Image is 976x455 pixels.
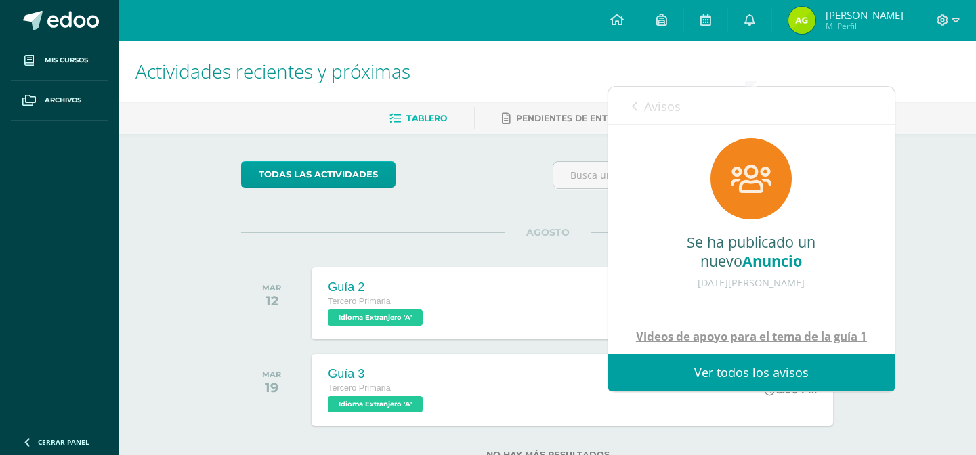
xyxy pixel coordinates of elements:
[262,283,281,292] div: MAR
[608,354,895,391] a: Ver todos los avisos
[826,8,904,22] span: [PERSON_NAME]
[788,7,815,34] img: 7f81f4ba5cc2156d4da63f1ddbdbb887.png
[328,367,426,381] div: Guía 3
[262,379,281,395] div: 19
[328,297,390,306] span: Tercero Primaria
[11,81,108,121] a: Archivos
[742,251,802,271] span: Anuncio
[328,280,426,295] div: Guía 2
[328,383,390,393] span: Tercero Primaria
[644,98,681,114] span: Avisos
[328,309,423,326] span: Idioma Extranjero 'A'
[826,20,904,32] span: Mi Perfil
[45,55,88,66] span: Mis cursos
[241,161,396,188] a: todas las Actividades
[262,292,281,309] div: 12
[406,113,447,123] span: Tablero
[636,328,867,344] u: Videos de apoyo para el tema de la guía 1
[135,58,410,84] span: Actividades recientes y próximas
[328,396,423,412] span: Idioma Extranjero 'A'
[389,108,447,129] a: Tablero
[553,162,853,188] input: Busca una actividad próxima aquí...
[11,41,108,81] a: Mis cursos
[635,233,868,271] div: Se ha publicado un nuevo
[505,226,591,238] span: AGOSTO
[502,108,632,129] a: Pendientes de entrega
[45,95,81,106] span: Archivos
[516,113,632,123] span: Pendientes de entrega
[38,437,89,447] span: Cerrar panel
[635,278,868,289] div: [DATE][PERSON_NAME]
[262,370,281,379] div: MAR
